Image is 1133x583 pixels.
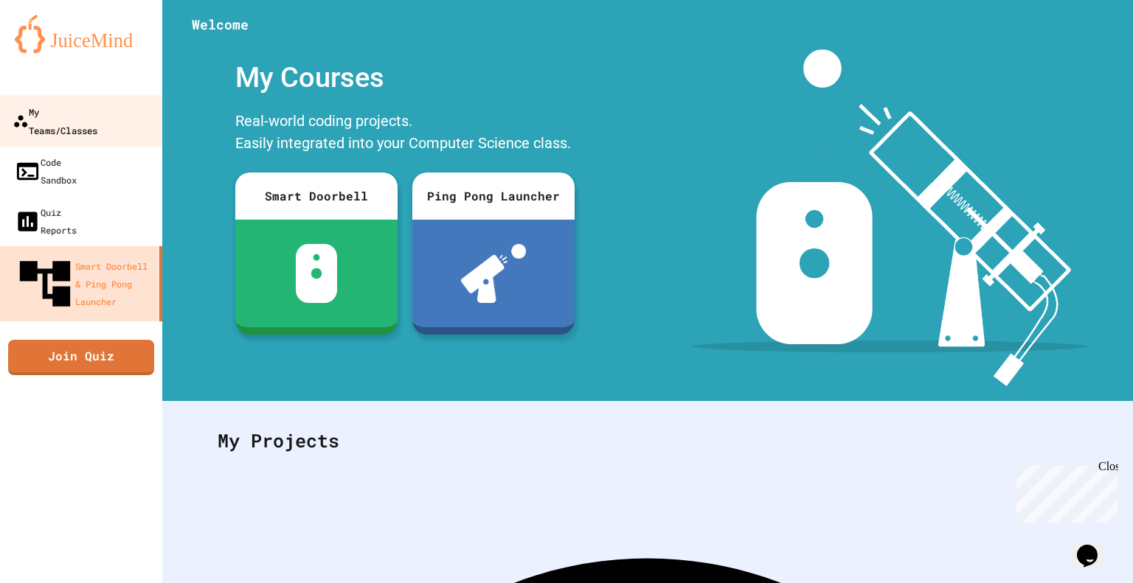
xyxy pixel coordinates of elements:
div: Real-world coding projects. Easily integrated into your Computer Science class. [228,106,582,161]
div: My Projects [203,412,1092,469]
div: My Teams/Classes [13,102,97,139]
img: sdb-white.svg [296,244,338,303]
div: My Courses [228,49,582,106]
div: Smart Doorbell [235,172,398,220]
img: logo-orange.svg [15,15,148,53]
img: banner-image-my-projects.png [693,49,1088,386]
div: Chat with us now!Close [6,6,102,94]
div: Quiz Reports [15,203,77,239]
div: Ping Pong Launcher [412,172,575,220]
a: Join Quiz [8,340,154,375]
img: ppl-with-ball.png [461,244,527,303]
div: Smart Doorbell & Ping Pong Launcher [15,254,153,314]
iframe: chat widget [1011,460,1118,523]
div: Code Sandbox [15,153,77,189]
iframe: chat widget [1071,524,1118,568]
